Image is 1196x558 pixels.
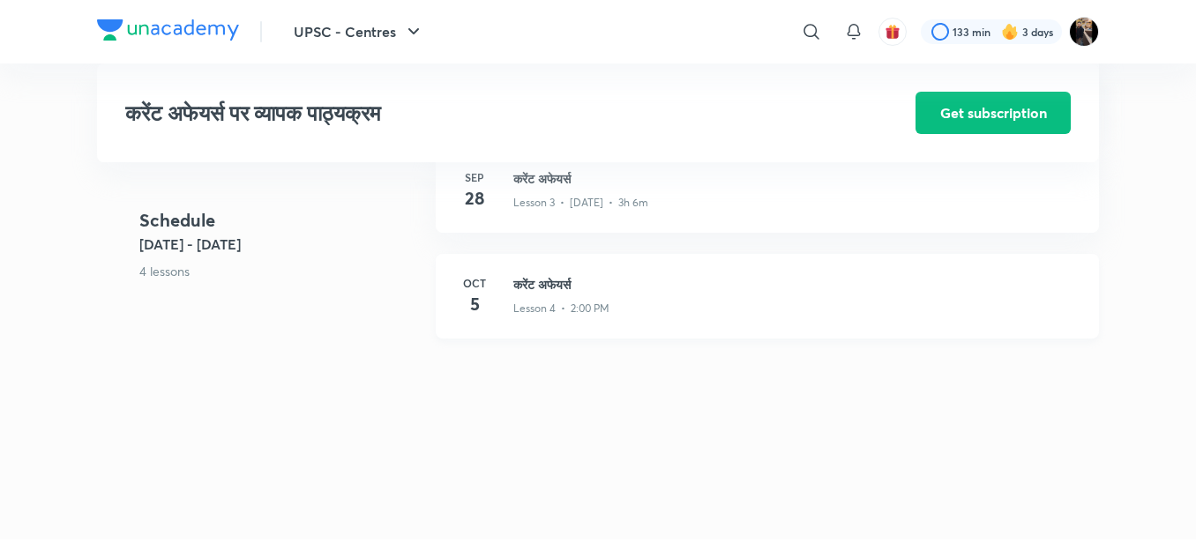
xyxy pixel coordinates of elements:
[436,148,1099,254] a: Sep28करेंट अफेयर्सLesson 3 • [DATE] • 3h 6m
[878,18,907,46] button: avatar
[513,169,1078,188] h3: करेंट अफेयर्स
[457,185,492,212] h4: 28
[457,275,492,291] h6: Oct
[139,234,422,255] h5: [DATE] - [DATE]
[513,275,1078,294] h3: करेंट अफेयर्स
[457,169,492,185] h6: Sep
[916,92,1071,134] button: Get subscription
[436,254,1099,360] a: Oct5करेंट अफेयर्सLesson 4 • 2:00 PM
[97,19,239,45] a: Company Logo
[139,262,422,280] p: 4 lessons
[97,19,239,41] img: Company Logo
[1001,23,1019,41] img: streak
[513,195,648,211] p: Lesson 3 • [DATE] • 3h 6m
[513,301,609,316] p: Lesson 4 • 2:00 PM
[125,100,816,126] h3: करेंट अफेयर्स पर व्यापक पाठ्यक्रम
[1069,17,1099,47] img: amit tripathi
[457,291,492,317] h4: 5
[885,24,901,40] img: avatar
[139,207,422,234] h4: Schedule
[283,14,435,49] button: UPSC - Centres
